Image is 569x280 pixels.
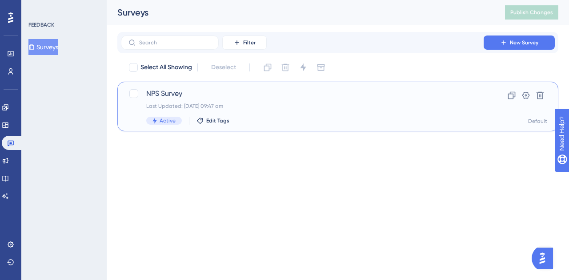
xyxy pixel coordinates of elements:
[139,39,211,46] input: Search
[528,118,547,125] div: Default
[211,62,236,73] span: Deselect
[28,39,58,55] button: Surveys
[243,39,256,46] span: Filter
[510,9,553,16] span: Publish Changes
[146,88,458,99] span: NPS Survey
[21,2,56,13] span: Need Help?
[196,117,229,124] button: Edit Tags
[146,103,458,110] div: Last Updated: [DATE] 09:47 am
[206,117,229,124] span: Edit Tags
[505,5,558,20] button: Publish Changes
[160,117,176,124] span: Active
[117,6,483,19] div: Surveys
[28,21,54,28] div: FEEDBACK
[203,59,244,75] button: Deselect
[510,39,538,46] span: New Survey
[140,62,192,73] span: Select All Showing
[484,35,555,50] button: New Survey
[532,245,558,272] iframe: UserGuiding AI Assistant Launcher
[222,35,267,50] button: Filter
